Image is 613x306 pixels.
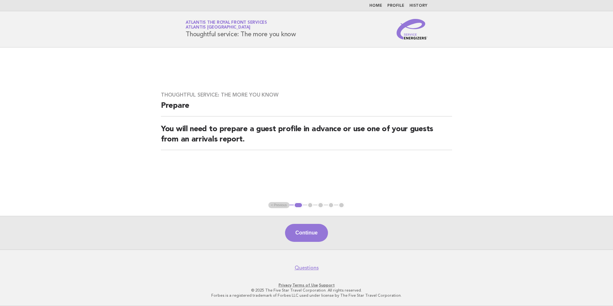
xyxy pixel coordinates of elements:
[369,4,382,8] a: Home
[110,293,503,298] p: Forbes is a registered trademark of Forbes LLC used under license by The Five Star Travel Corpora...
[295,265,319,271] a: Questions
[110,283,503,288] p: · ·
[161,101,452,116] h2: Prepare
[186,21,296,38] h1: Thoughtful service: The more you know
[186,21,267,30] a: Atlantis The Royal Front ServicesAtlantis [GEOGRAPHIC_DATA]
[294,202,303,208] button: 1
[186,26,250,30] span: Atlantis [GEOGRAPHIC_DATA]
[292,283,318,287] a: Terms of Use
[279,283,291,287] a: Privacy
[387,4,404,8] a: Profile
[409,4,427,8] a: History
[397,19,427,39] img: Service Energizers
[161,124,452,150] h2: You will need to prepare a guest profile in advance or use one of your guests from an arrivals re...
[285,224,328,242] button: Continue
[161,92,452,98] h3: Thoughtful service: The more you know
[319,283,335,287] a: Support
[110,288,503,293] p: © 2025 The Five Star Travel Corporation. All rights reserved.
